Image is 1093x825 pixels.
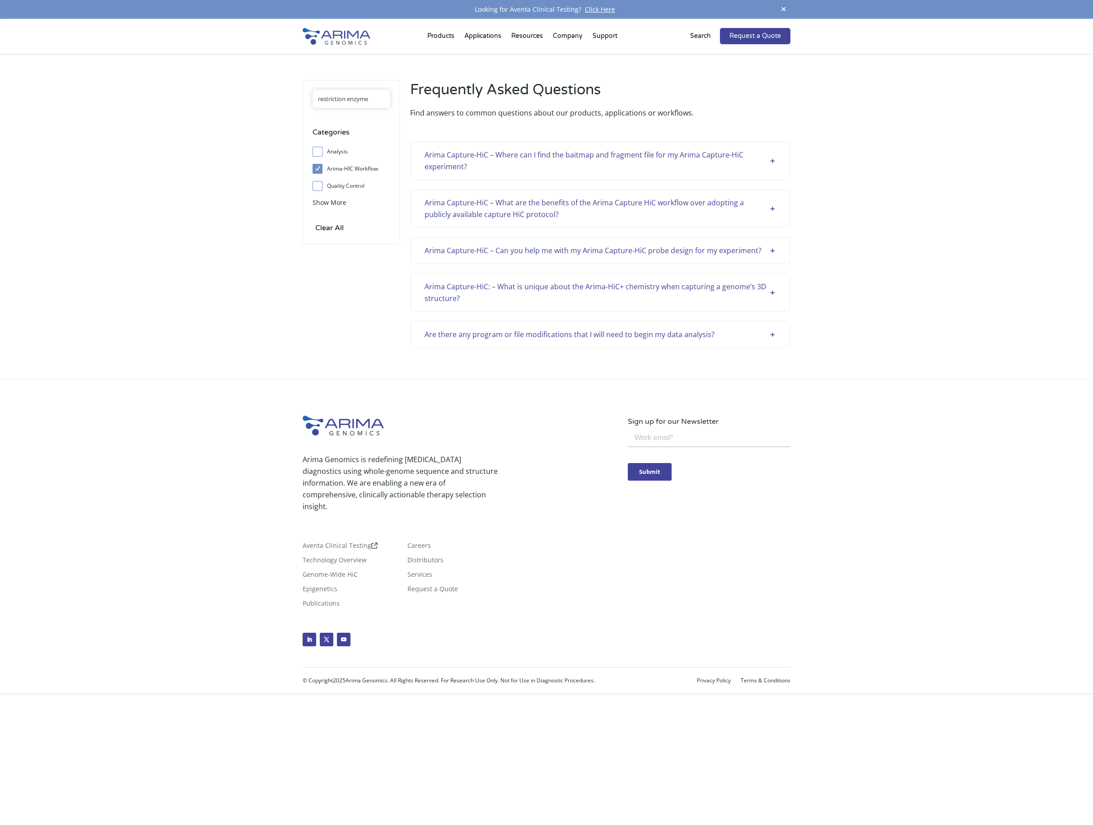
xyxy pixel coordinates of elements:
a: Publications [303,600,340,610]
div: Arima Capture-HiC – Can you help me with my Arima Capture-HiC probe design for my experiment? [425,245,776,256]
a: Genome-Wide HiC [303,571,358,581]
label: Quality Control [313,179,390,193]
div: Are there any program or file modifications that I will need to begin my data analysis? [425,329,776,340]
a: Follow on X [320,633,333,646]
a: Distributors [407,557,444,567]
a: Technology Overview [303,557,367,567]
p: Find answers to common questions about our products, applications or workflows. [410,107,790,119]
a: Follow on LinkedIn [303,633,316,646]
span: 2025 [333,677,346,684]
span: Show More [313,198,346,207]
p: © Copyright Arima Genomics. All Rights Reserved. For Research Use Only. Not for Use in Diagnostic... [303,675,668,686]
a: Click Here [581,5,619,14]
a: Careers [407,542,431,552]
a: Request a Quote [407,586,458,596]
input: Search [313,90,390,108]
div: Arima Capture-HiC – What are the benefits of the Arima Capture HiC workflow over adopting a publi... [425,197,776,220]
img: Arima-Genomics-logo [303,28,370,45]
p: Search [690,30,711,42]
a: Follow on Youtube [337,633,350,646]
p: Sign up for our Newsletter [628,416,790,427]
div: Arima Capture-HiC – Where can I find the baitmap and fragment file for my Arima Capture-HiC exper... [425,149,776,172]
label: Arima-HIC Workflow [313,162,390,176]
img: Arima-Genomics-logo [303,416,384,436]
a: Aventa Clinical Testing [303,542,378,552]
a: Services [407,571,432,581]
label: Analysis [313,145,390,158]
a: Terms & Conditions [741,677,790,684]
p: Arima Genomics is redefining [MEDICAL_DATA] diagnostics using whole-genome sequence and structure... [303,454,498,512]
h4: Categories [313,126,390,145]
a: Epigenetics [303,586,337,596]
a: Request a Quote [720,28,790,44]
h2: Frequently Asked Questions [410,80,790,107]
input: Clear All [313,222,346,234]
div: Looking for Aventa Clinical Testing? [303,4,790,15]
iframe: Form 0 [628,427,790,496]
a: Privacy Policy [697,677,731,684]
div: Arima Capture-HiC: – What is unique about the Arima-HiC+ chemistry when capturing a genome’s 3D s... [425,281,776,304]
